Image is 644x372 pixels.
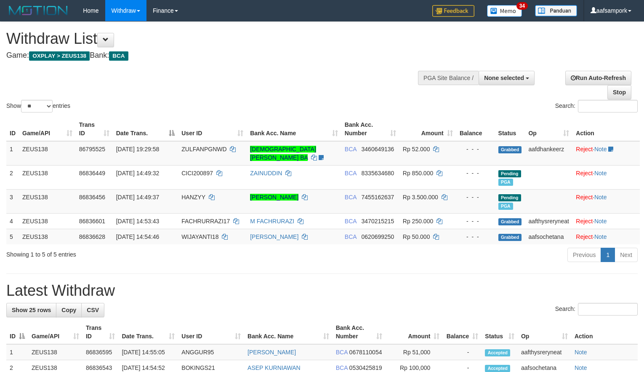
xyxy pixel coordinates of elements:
[572,117,640,141] th: Action
[525,213,572,229] td: aafthysreryneat
[572,141,640,166] td: ·
[29,51,90,61] span: OXPLAY > ZEUS138
[555,100,638,112] label: Search:
[576,170,593,177] a: Reject
[482,320,518,344] th: Status: activate to sort column ascending
[443,344,482,360] td: -
[498,146,522,153] span: Grabbed
[345,218,357,225] span: BCA
[572,213,640,229] td: ·
[113,117,178,141] th: Date Trans.: activate to sort column descending
[109,51,128,61] span: BCA
[403,146,430,153] span: Rp 52.000
[79,146,105,153] span: 86795525
[576,233,593,240] a: Reject
[6,4,70,17] img: MOTION_logo.png
[386,320,443,344] th: Amount: activate to sort column ascending
[601,248,615,262] a: 1
[247,117,341,141] th: Bank Acc. Name: activate to sort column ascending
[485,349,510,356] span: Accepted
[572,189,640,213] td: ·
[116,218,159,225] span: [DATE] 14:53:43
[518,320,571,344] th: Op: activate to sort column ascending
[82,344,118,360] td: 86836595
[578,100,638,112] input: Search:
[345,233,357,240] span: BCA
[594,194,607,201] a: Note
[6,51,421,60] h4: Game: Bank:
[362,194,394,201] span: Copy 7455162637 to clipboard
[19,165,76,189] td: ZEUS138
[576,146,593,153] a: Reject
[572,165,640,189] td: ·
[341,117,399,141] th: Bank Acc. Number: activate to sort column ascending
[79,170,105,177] span: 86836449
[362,218,394,225] span: Copy 3470215215 to clipboard
[432,5,474,17] img: Feedback.jpg
[567,248,601,262] a: Previous
[572,229,640,244] td: ·
[6,141,19,166] td: 1
[250,194,298,201] a: [PERSON_NAME]
[250,233,298,240] a: [PERSON_NAME]
[498,218,522,225] span: Grabbed
[345,170,357,177] span: BCA
[498,194,521,201] span: Pending
[418,71,479,85] div: PGA Site Balance /
[498,203,513,210] span: Marked by aafnoeunsreypich
[487,5,522,17] img: Button%20Memo.svg
[244,320,333,344] th: Bank Acc. Name: activate to sort column ascending
[498,179,513,186] span: Marked by aafnoeunsreypich
[6,30,421,47] h1: Withdraw List
[76,117,113,141] th: Trans ID: activate to sort column ascending
[181,170,213,177] span: CICI200897
[178,344,244,360] td: ANGGUR95
[116,170,159,177] span: [DATE] 14:49:32
[362,170,394,177] span: Copy 8335634680 to clipboard
[181,233,218,240] span: WIJAYANTI18
[460,145,492,153] div: - - -
[403,194,438,201] span: Rp 3.500.000
[118,320,178,344] th: Date Trans.: activate to sort column ascending
[250,146,316,161] a: [DEMOGRAPHIC_DATA][PERSON_NAME] BA
[181,146,226,153] span: ZULFANPGNWD
[484,75,524,81] span: None selected
[6,165,19,189] td: 2
[578,303,638,316] input: Search:
[576,194,593,201] a: Reject
[336,364,348,371] span: BCA
[6,320,28,344] th: ID: activate to sort column descending
[6,282,638,299] h1: Latest Withdraw
[6,229,19,244] td: 5
[615,248,638,262] a: Next
[6,117,19,141] th: ID
[6,247,262,259] div: Showing 1 to 5 of 5 entries
[525,141,572,166] td: aafdhankeerz
[575,364,587,371] a: Note
[460,233,492,241] div: - - -
[336,349,348,356] span: BCA
[28,344,82,360] td: ZEUS138
[6,189,19,213] td: 3
[403,170,433,177] span: Rp 850.000
[6,100,70,112] label: Show entries
[565,71,631,85] a: Run Auto-Refresh
[6,344,28,360] td: 1
[12,307,51,313] span: Show 25 rows
[460,217,492,225] div: - - -
[594,218,607,225] a: Note
[576,218,593,225] a: Reject
[403,233,430,240] span: Rp 50.000
[518,344,571,360] td: aafthysreryneat
[443,320,482,344] th: Balance: activate to sort column ascending
[333,320,386,344] th: Bank Acc. Number: activate to sort column ascending
[250,170,282,177] a: ZAINUDDIN
[116,233,159,240] span: [DATE] 14:54:46
[594,146,607,153] a: Note
[19,189,76,213] td: ZEUS138
[56,303,82,317] a: Copy
[362,233,394,240] span: Copy 0620699250 to clipboard
[6,213,19,229] td: 4
[19,213,76,229] td: ZEUS138
[81,303,104,317] a: CSV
